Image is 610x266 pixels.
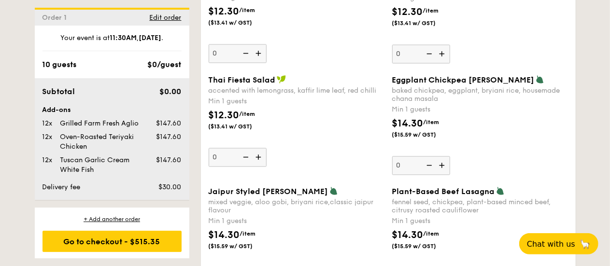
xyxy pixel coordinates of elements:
[392,86,568,103] div: baked chickpea, eggplant, bryiani rice, housemade chana masala
[159,87,181,96] span: $0.00
[156,133,181,141] span: $147.60
[392,156,450,175] input: Eggplant Chickpea [PERSON_NAME]baked chickpea, eggplant, bryiani rice, housemade chana masalaMin ...
[209,123,274,130] span: ($13.41 w/ GST)
[519,233,598,254] button: Chat with us🦙
[209,19,274,27] span: ($13.41 w/ GST)
[209,86,384,95] div: accented with lemongrass, kaffir lime leaf, red chilli
[56,119,144,128] div: Grilled Farm Fresh Aglio
[209,110,240,121] span: $12.30
[392,229,424,241] span: $14.30
[209,6,240,17] span: $12.30
[209,198,384,214] div: mixed veggie, aloo gobi, briyani rice,classic jaipur flavour
[252,148,267,166] img: icon-add.58712e84.svg
[148,59,182,70] div: $0/guest
[496,186,505,195] img: icon-vegetarian.fe4039eb.svg
[392,242,458,250] span: ($15.59 w/ GST)
[139,34,161,42] strong: [DATE]
[238,44,252,62] img: icon-reduce.1d2dbef1.svg
[43,59,77,70] div: 10 guests
[209,97,384,106] div: Min 1 guests
[277,75,286,84] img: icon-vegan.f8ff3823.svg
[209,75,276,84] span: Thai Fiesta Salad
[392,6,423,18] span: $12.30
[43,87,75,96] span: Subtotal
[436,44,450,63] img: icon-add.58712e84.svg
[392,198,568,214] div: fennel seed, chickpea, plant-based minced beef, citrusy roasted cauliflower
[110,34,137,42] strong: 11:30AM
[392,216,568,226] div: Min 1 guests
[43,14,71,22] span: Order 1
[240,230,256,237] span: /item
[156,156,181,164] span: $147.60
[158,183,181,191] span: $30.00
[209,148,267,167] input: Thai Fiesta Saladaccented with lemongrass, kaffir lime leaf, red chilliMin 1 guests$12.30/item($1...
[421,156,436,174] img: icon-reduce.1d2dbef1.svg
[43,33,182,51] div: Your event is at , .
[392,131,458,139] span: ($15.59 w/ GST)
[43,105,182,115] div: Add-ons
[527,239,575,249] span: Chat with us
[209,187,328,196] span: Jaipur Styled [PERSON_NAME]
[209,216,384,226] div: Min 1 guests
[423,7,439,14] span: /item
[156,119,181,127] span: $147.60
[209,229,240,241] span: $14.30
[424,230,440,237] span: /item
[39,119,56,128] div: 12x
[209,44,267,63] input: housemade sambal marinated chicken, nyonya achar, butterfly blue pea riceMin 10 guests$12.30/item...
[421,44,436,63] img: icon-reduce.1d2dbef1.svg
[392,187,495,196] span: Plant-Based Beef Lasagna
[43,215,182,223] div: + Add another order
[238,148,252,166] img: icon-reduce.1d2dbef1.svg
[39,132,56,142] div: 12x
[56,155,144,175] div: Tuscan Garlic Cream White Fish
[436,156,450,174] img: icon-add.58712e84.svg
[392,75,535,84] span: Eggplant Chickpea [PERSON_NAME]
[150,14,182,22] span: Edit order
[209,242,274,250] span: ($15.59 w/ GST)
[392,19,458,27] span: ($13.41 w/ GST)
[43,231,182,252] div: Go to checkout - $515.35
[579,238,591,250] span: 🦙
[392,44,450,63] input: sanshoku steamed rice, tricolour capsicum, levatine hummus, [PERSON_NAME]Min 1 guests$12.30/item(...
[536,75,544,84] img: icon-vegetarian.fe4039eb.svg
[56,132,144,152] div: Oven-Roasted Teriyaki Chicken
[39,155,56,165] div: 12x
[392,118,424,129] span: $14.30
[240,7,255,14] span: /item
[392,105,568,114] div: Min 1 guests
[240,111,255,117] span: /item
[329,186,338,195] img: icon-vegetarian.fe4039eb.svg
[43,183,81,191] span: Delivery fee
[252,44,267,62] img: icon-add.58712e84.svg
[424,119,440,126] span: /item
